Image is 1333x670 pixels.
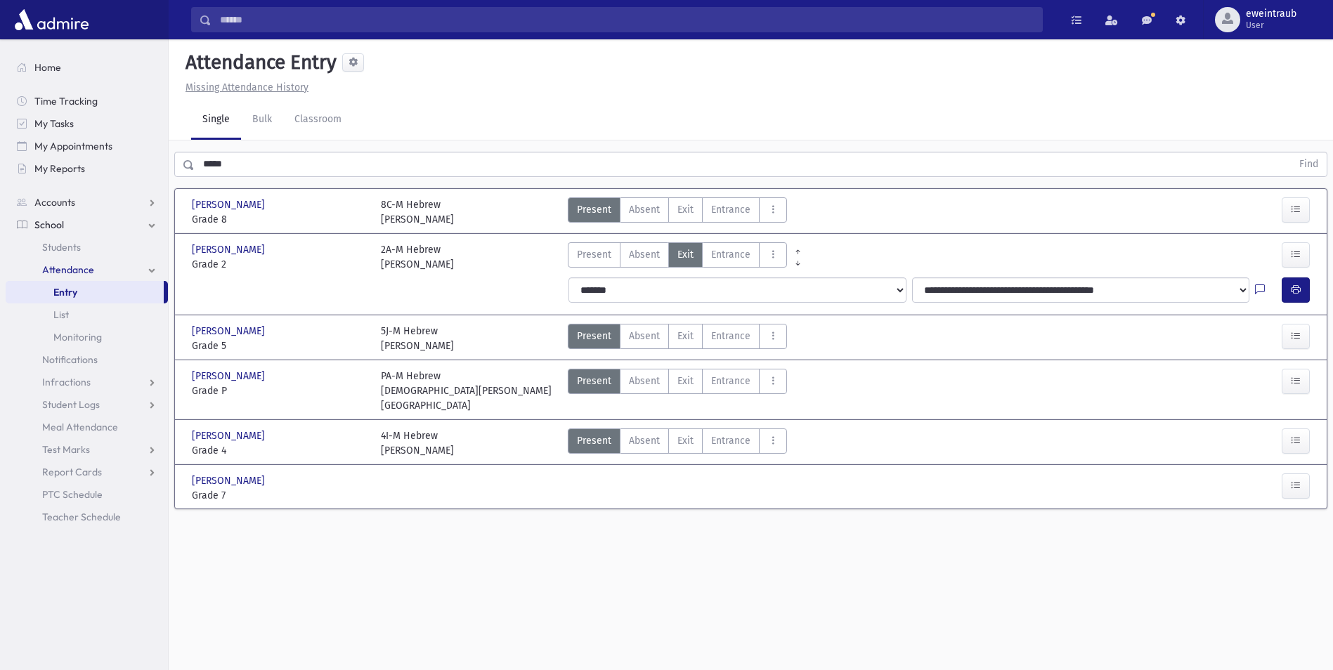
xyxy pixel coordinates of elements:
[6,236,168,258] a: Students
[568,242,787,272] div: AttTypes
[42,466,102,478] span: Report Cards
[629,247,660,262] span: Absent
[381,324,454,353] div: 5J-M Hebrew [PERSON_NAME]
[42,421,118,433] span: Meal Attendance
[6,416,168,438] a: Meal Attendance
[629,329,660,343] span: Absent
[6,483,168,506] a: PTC Schedule
[381,242,454,272] div: 2A-M Hebrew [PERSON_NAME]
[186,81,308,93] u: Missing Attendance History
[568,324,787,353] div: AttTypes
[53,331,102,343] span: Monitoring
[34,196,75,209] span: Accounts
[42,241,81,254] span: Students
[677,329,694,343] span: Exit
[6,157,168,180] a: My Reports
[711,329,750,343] span: Entrance
[192,428,268,443] span: [PERSON_NAME]
[42,398,100,411] span: Student Logs
[6,281,164,303] a: Entry
[677,374,694,388] span: Exit
[34,117,74,130] span: My Tasks
[381,369,556,413] div: PA-M Hebrew [DEMOGRAPHIC_DATA][PERSON_NAME][GEOGRAPHIC_DATA]
[212,7,1042,32] input: Search
[192,197,268,212] span: [PERSON_NAME]
[577,202,611,217] span: Present
[42,353,98,366] span: Notifications
[192,324,268,339] span: [PERSON_NAME]
[192,443,367,458] span: Grade 4
[6,112,168,135] a: My Tasks
[34,140,112,152] span: My Appointments
[711,247,750,262] span: Entrance
[191,100,241,140] a: Single
[53,308,69,321] span: List
[42,443,90,456] span: Test Marks
[711,374,750,388] span: Entrance
[192,383,367,398] span: Grade P
[180,81,308,93] a: Missing Attendance History
[283,100,353,140] a: Classroom
[677,247,694,262] span: Exit
[577,433,611,448] span: Present
[192,473,268,488] span: [PERSON_NAME]
[11,6,92,34] img: AdmirePro
[381,428,454,458] div: 4I-M Hebrew [PERSON_NAME]
[6,438,168,461] a: Test Marks
[1246,8,1296,20] span: eweintraub
[677,433,694,448] span: Exit
[6,90,168,112] a: Time Tracking
[629,433,660,448] span: Absent
[34,61,61,74] span: Home
[6,371,168,393] a: Infractions
[677,202,694,217] span: Exit
[180,51,337,74] h5: Attendance Entry
[6,303,168,326] a: List
[34,218,64,231] span: School
[568,197,787,227] div: AttTypes
[577,374,611,388] span: Present
[6,348,168,371] a: Notifications
[6,258,168,281] a: Attendance
[6,506,168,528] a: Teacher Schedule
[192,488,367,503] span: Grade 7
[6,191,168,214] a: Accounts
[629,374,660,388] span: Absent
[42,488,103,501] span: PTC Schedule
[34,95,98,107] span: Time Tracking
[568,428,787,458] div: AttTypes
[577,329,611,343] span: Present
[241,100,283,140] a: Bulk
[6,393,168,416] a: Student Logs
[568,369,787,413] div: AttTypes
[577,247,611,262] span: Present
[6,135,168,157] a: My Appointments
[711,202,750,217] span: Entrance
[1246,20,1296,31] span: User
[711,433,750,448] span: Entrance
[629,202,660,217] span: Absent
[381,197,454,227] div: 8C-M Hebrew [PERSON_NAME]
[192,212,367,227] span: Grade 8
[6,326,168,348] a: Monitoring
[1291,152,1327,176] button: Find
[192,257,367,272] span: Grade 2
[42,376,91,388] span: Infractions
[6,461,168,483] a: Report Cards
[42,511,121,523] span: Teacher Schedule
[192,339,367,353] span: Grade 5
[6,214,168,236] a: School
[192,242,268,257] span: [PERSON_NAME]
[192,369,268,383] span: [PERSON_NAME]
[42,263,94,276] span: Attendance
[34,162,85,175] span: My Reports
[6,56,168,79] a: Home
[53,286,77,298] span: Entry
